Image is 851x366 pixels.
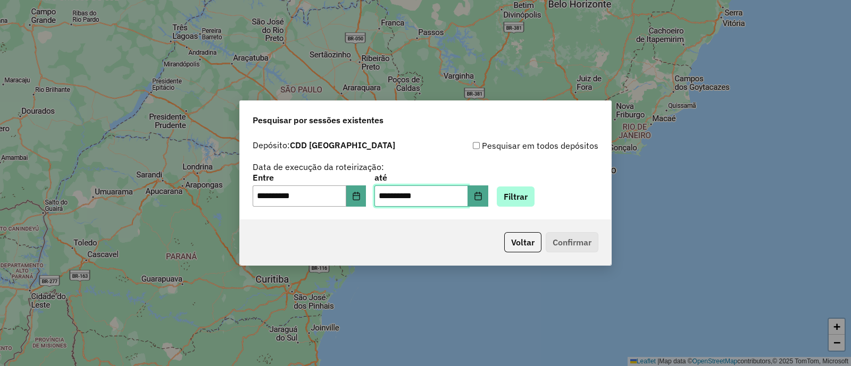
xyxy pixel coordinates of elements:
span: Pesquisar por sessões existentes [253,114,383,126]
button: Choose Date [468,185,488,207]
button: Voltar [504,232,541,252]
div: Pesquisar em todos depósitos [425,139,598,152]
label: Depósito: [253,139,395,151]
button: Choose Date [346,185,366,207]
label: Data de execução da roteirização: [253,160,384,173]
strong: CDD [GEOGRAPHIC_DATA] [290,140,395,150]
label: até [374,171,488,184]
label: Entre [253,171,366,184]
button: Filtrar [497,186,535,207]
